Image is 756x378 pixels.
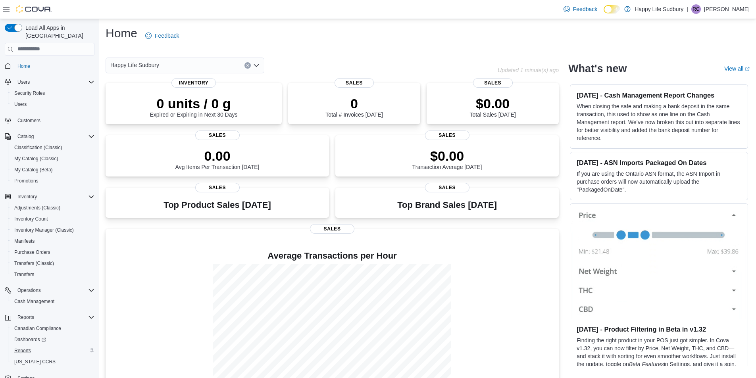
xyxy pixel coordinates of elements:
svg: External link [745,67,750,71]
a: Transfers (Classic) [11,259,57,268]
span: Operations [14,286,94,295]
span: Cash Management [14,298,54,305]
a: Adjustments (Classic) [11,203,63,213]
span: Feedback [155,32,179,40]
span: Inventory [17,194,37,200]
span: Home [17,63,30,69]
a: Feedback [560,1,600,17]
a: Transfers [11,270,37,279]
span: Purchase Orders [14,249,50,255]
p: Updated 1 minute(s) ago [498,67,559,73]
button: Operations [2,285,98,296]
span: Sales [195,130,240,140]
span: Security Roles [14,90,45,96]
button: Inventory Count [8,213,98,224]
button: Home [2,60,98,72]
a: Canadian Compliance [11,324,64,333]
span: Feedback [573,5,597,13]
span: Canadian Compliance [14,325,61,332]
h1: Home [106,25,137,41]
span: Promotions [14,178,38,184]
button: Promotions [8,175,98,186]
a: Home [14,61,33,71]
button: Clear input [244,62,251,69]
a: Inventory Manager (Classic) [11,225,77,235]
span: My Catalog (Classic) [11,154,94,163]
button: Transfers (Classic) [8,258,98,269]
h3: Top Brand Sales [DATE] [397,200,497,210]
span: Transfers (Classic) [14,260,54,267]
button: Users [8,99,98,110]
span: Adjustments (Classic) [11,203,94,213]
button: Inventory [2,191,98,202]
p: $0.00 [412,148,482,164]
input: Dark Mode [604,5,620,13]
a: [US_STATE] CCRS [11,357,59,366]
button: Canadian Compliance [8,323,98,334]
a: Dashboards [11,335,49,344]
span: Sales [335,78,374,88]
span: [US_STATE] CCRS [14,359,56,365]
a: My Catalog (Beta) [11,165,56,175]
span: Inventory Count [11,214,94,224]
div: Transaction Average [DATE] [412,148,482,170]
div: Avg Items Per Transaction [DATE] [175,148,260,170]
span: Users [14,101,27,107]
span: Inventory Manager (Classic) [11,225,94,235]
p: When closing the safe and making a bank deposit in the same transaction, this used to show as one... [577,102,741,142]
span: Users [17,79,30,85]
a: Manifests [11,236,38,246]
h2: What's new [568,62,627,75]
a: Inventory Count [11,214,51,224]
span: Inventory Manager (Classic) [14,227,74,233]
h3: Top Product Sales [DATE] [164,200,271,210]
span: Reports [17,314,34,320]
span: Sales [310,224,354,234]
p: Happy Life Sudbury [635,4,683,14]
button: Users [14,77,33,87]
button: Customers [2,115,98,126]
span: Classification (Classic) [11,143,94,152]
span: Dashboards [11,335,94,344]
em: Beta Features [629,361,664,367]
h3: [DATE] - Cash Management Report Changes [577,91,741,99]
span: Home [14,61,94,71]
span: Transfers [11,270,94,279]
p: $0.00 [469,96,516,111]
span: Users [14,77,94,87]
button: Catalog [2,131,98,142]
button: Catalog [14,132,37,141]
span: Classification (Classic) [14,144,62,151]
span: Inventory Count [14,216,48,222]
button: Reports [2,312,98,323]
button: Cash Management [8,296,98,307]
button: Reports [8,345,98,356]
button: Inventory Manager (Classic) [8,224,98,236]
span: Canadian Compliance [11,324,94,333]
p: | [687,4,688,14]
span: Reports [14,347,31,354]
a: Dashboards [8,334,98,345]
h4: Average Transactions per Hour [112,251,552,261]
span: Customers [17,117,40,124]
span: Washington CCRS [11,357,94,366]
p: 0 [325,96,383,111]
button: Reports [14,313,37,322]
span: Sales [425,130,469,140]
span: RC [693,4,699,14]
button: Manifests [8,236,98,247]
div: Expired or Expiring in Next 30 Days [150,96,238,118]
a: Security Roles [11,88,48,98]
span: My Catalog (Classic) [14,155,58,162]
span: Inventory [14,192,94,201]
a: Feedback [142,28,182,44]
p: Finding the right product in your POS just got simpler. In Cova v1.32, you can now filter by Pric... [577,336,741,376]
span: My Catalog (Beta) [11,165,94,175]
span: Reports [14,313,94,322]
span: Cash Management [11,297,94,306]
button: Purchase Orders [8,247,98,258]
span: Transfers (Classic) [11,259,94,268]
button: Inventory [14,192,40,201]
img: Cova [16,5,52,13]
button: My Catalog (Beta) [8,164,98,175]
